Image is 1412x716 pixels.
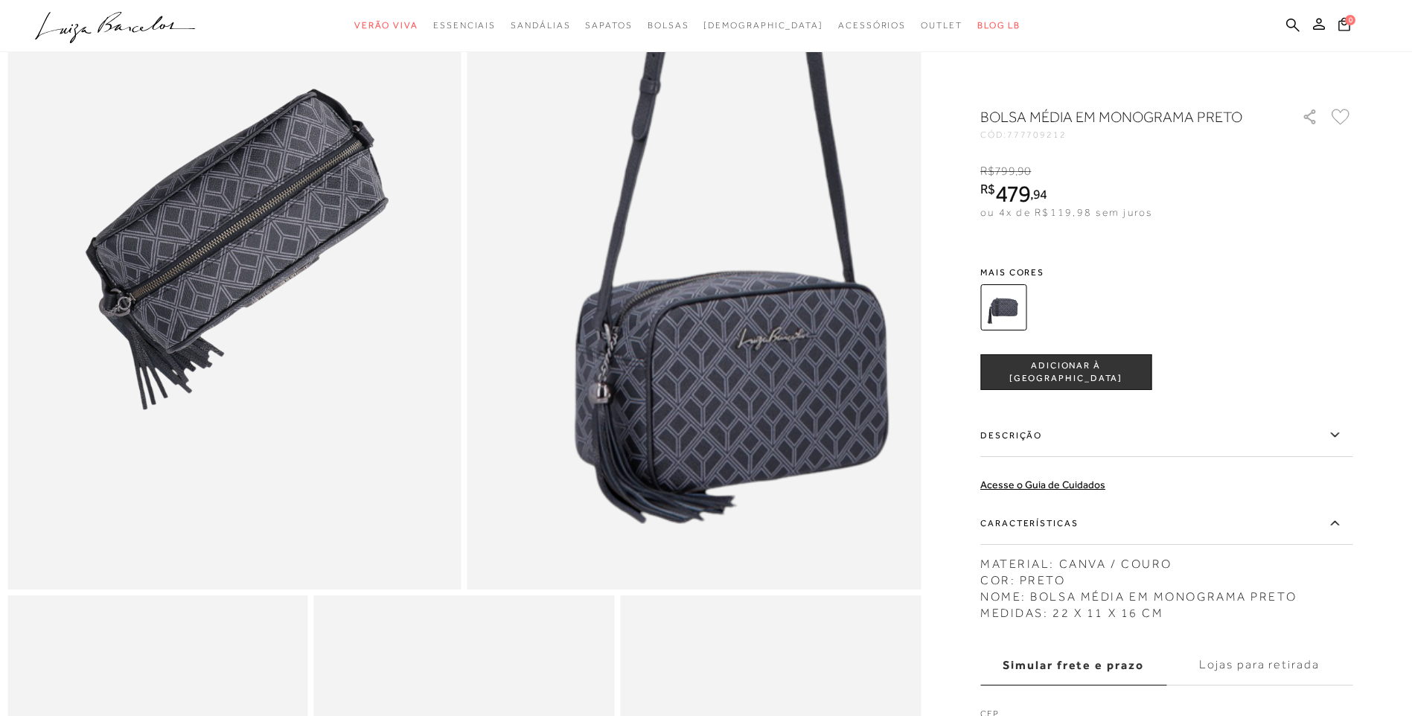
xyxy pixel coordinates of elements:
span: 0 [1345,15,1355,25]
span: 94 [1033,186,1047,202]
span: Bolsas [648,20,689,31]
span: Sapatos [585,20,632,31]
span: 777709212 [1007,130,1067,140]
span: BLOG LB [977,20,1020,31]
label: Simular frete e prazo [980,645,1166,685]
div: MATERIAL: CANVA / COURO COR: PRETO NOME: BOLSA MÉDIA EM MONOGRAMA PRETO MEDIDAS: 22 X 11 X 16 CM [980,549,1352,621]
a: noSubCategoriesText [433,12,496,39]
span: Mais cores [980,268,1352,277]
span: 799 [994,164,1015,178]
a: noSubCategoriesText [585,12,632,39]
span: Acessórios [838,20,906,31]
span: ou 4x de R$119,98 sem juros [980,206,1152,218]
a: noSubCategoriesText [511,12,570,39]
span: Sandálias [511,20,570,31]
img: BOLSA MÉDIA EM MONOGRAMA PRETO [980,284,1026,330]
div: CÓD: [980,130,1278,139]
a: noSubCategoriesText [838,12,906,39]
button: ADICIONAR À [GEOGRAPHIC_DATA] [980,354,1151,390]
label: Características [980,502,1352,545]
a: Acesse o Guia de Cuidados [980,479,1105,490]
span: 90 [1018,164,1031,178]
a: noSubCategoriesText [703,12,823,39]
a: BLOG LB [977,12,1020,39]
i: , [1030,188,1047,201]
i: , [1015,164,1032,178]
span: Verão Viva [354,20,418,31]
span: 479 [995,180,1030,207]
span: Essenciais [433,20,496,31]
i: R$ [980,164,994,178]
span: ADICIONAR À [GEOGRAPHIC_DATA] [981,359,1151,386]
a: noSubCategoriesText [354,12,418,39]
span: [DEMOGRAPHIC_DATA] [703,20,823,31]
i: R$ [980,182,995,196]
a: noSubCategoriesText [921,12,962,39]
label: Lojas para retirada [1166,645,1352,685]
h1: BOLSA MÉDIA EM MONOGRAMA PRETO [980,106,1259,127]
label: Descrição [980,414,1352,457]
button: 0 [1334,16,1355,36]
span: Outlet [921,20,962,31]
a: noSubCategoriesText [648,12,689,39]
